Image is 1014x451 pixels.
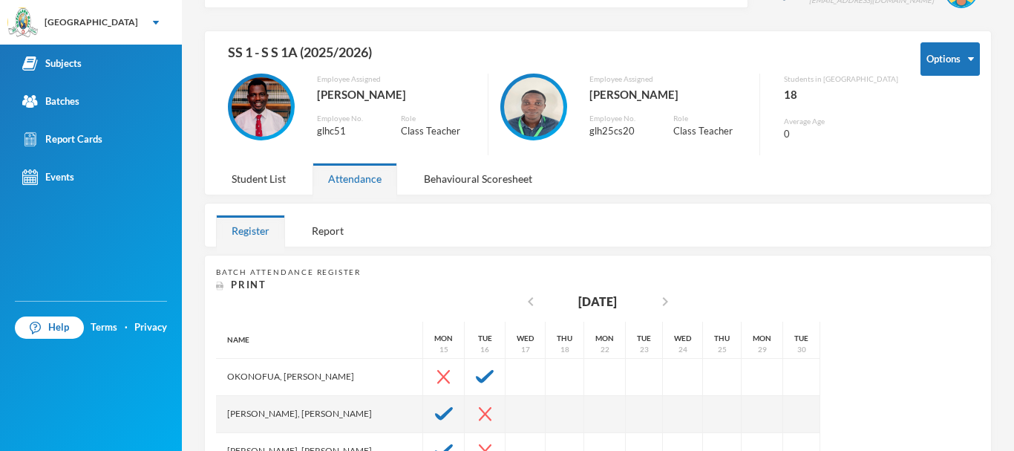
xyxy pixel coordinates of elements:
[797,344,806,355] div: 30
[401,124,476,139] div: Class Teacher
[296,215,359,247] div: Report
[674,333,691,344] div: Wed
[317,113,379,124] div: Employee No.
[125,320,128,335] div: ·
[22,132,102,147] div: Report Cards
[216,396,423,433] div: [PERSON_NAME], [PERSON_NAME]
[480,344,489,355] div: 16
[317,85,477,104] div: [PERSON_NAME]
[753,333,771,344] div: Mon
[216,359,423,396] div: Okonofua, [PERSON_NAME]
[231,279,266,291] span: Print
[408,163,548,195] div: Behavioural Scoresheet
[232,77,291,137] img: EMPLOYEE
[134,320,167,335] a: Privacy
[313,163,397,195] div: Attendance
[656,293,674,311] i: chevron_right
[589,113,651,124] div: Employee No.
[578,293,617,311] div: [DATE]
[216,322,423,359] div: Name
[504,77,563,137] img: EMPLOYEE
[673,113,748,124] div: Role
[15,317,84,339] a: Help
[784,116,898,127] div: Average Age
[714,333,730,344] div: Thu
[522,293,540,311] i: chevron_left
[557,333,572,344] div: Thu
[317,74,477,85] div: Employee Assigned
[216,42,898,74] div: SS 1 - S S 1A (2025/2026)
[673,124,748,139] div: Class Teacher
[784,85,898,104] div: 18
[22,169,74,185] div: Events
[216,215,285,247] div: Register
[317,124,379,139] div: glhc51
[478,333,492,344] div: Tue
[784,127,898,142] div: 0
[784,74,898,85] div: Students in [GEOGRAPHIC_DATA]
[758,344,767,355] div: 29
[45,16,138,29] div: [GEOGRAPHIC_DATA]
[678,344,687,355] div: 24
[589,124,651,139] div: glh25cs20
[601,344,609,355] div: 22
[640,344,649,355] div: 23
[718,344,727,355] div: 25
[22,94,79,109] div: Batches
[91,320,117,335] a: Terms
[794,333,808,344] div: Tue
[637,333,651,344] div: Tue
[589,74,749,85] div: Employee Assigned
[521,344,530,355] div: 17
[595,333,614,344] div: Mon
[560,344,569,355] div: 18
[216,163,301,195] div: Student List
[401,113,476,124] div: Role
[920,42,980,76] button: Options
[589,85,749,104] div: [PERSON_NAME]
[216,267,361,276] span: Batch Attendance Register
[8,8,38,38] img: logo
[439,344,448,355] div: 15
[517,333,534,344] div: Wed
[22,56,82,71] div: Subjects
[434,333,453,344] div: Mon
